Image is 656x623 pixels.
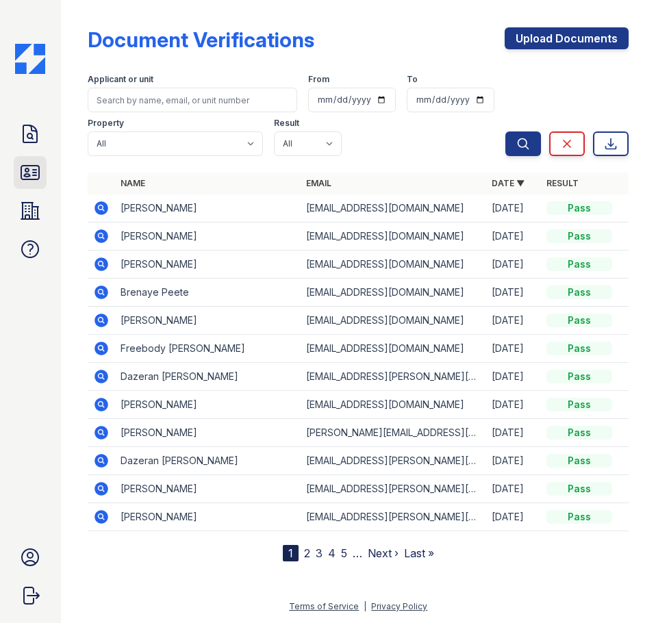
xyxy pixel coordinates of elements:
[486,194,541,222] td: [DATE]
[492,178,525,188] a: Date ▼
[301,419,486,447] td: [PERSON_NAME][EMAIL_ADDRESS][PERSON_NAME][DOMAIN_NAME]
[115,363,301,391] td: Dazeran [PERSON_NAME]
[368,546,399,560] a: Next ›
[88,88,297,112] input: Search by name, email, or unit number
[115,307,301,335] td: [PERSON_NAME]
[115,447,301,475] td: Dazeran [PERSON_NAME]
[546,201,612,215] div: Pass
[115,475,301,503] td: [PERSON_NAME]
[88,118,124,129] label: Property
[308,74,329,85] label: From
[486,279,541,307] td: [DATE]
[316,546,323,560] a: 3
[301,503,486,531] td: [EMAIL_ADDRESS][PERSON_NAME][DOMAIN_NAME]
[15,44,45,74] img: CE_Icon_Blue-c292c112584629df590d857e76928e9f676e5b41ef8f769ba2f05ee15b207248.png
[304,546,310,560] a: 2
[301,194,486,222] td: [EMAIL_ADDRESS][DOMAIN_NAME]
[546,257,612,271] div: Pass
[486,503,541,531] td: [DATE]
[115,251,301,279] td: [PERSON_NAME]
[328,546,336,560] a: 4
[289,601,359,611] a: Terms of Service
[115,335,301,363] td: Freebody [PERSON_NAME]
[341,546,347,560] a: 5
[546,229,612,243] div: Pass
[121,178,145,188] a: Name
[88,74,153,85] label: Applicant or unit
[546,178,579,188] a: Result
[546,510,612,524] div: Pass
[301,222,486,251] td: [EMAIL_ADDRESS][DOMAIN_NAME]
[486,251,541,279] td: [DATE]
[546,370,612,383] div: Pass
[505,27,629,49] a: Upload Documents
[486,475,541,503] td: [DATE]
[301,363,486,391] td: [EMAIL_ADDRESS][PERSON_NAME][DOMAIN_NAME]
[546,314,612,327] div: Pass
[115,419,301,447] td: [PERSON_NAME]
[486,222,541,251] td: [DATE]
[546,426,612,440] div: Pass
[486,419,541,447] td: [DATE]
[353,545,362,561] span: …
[115,391,301,419] td: [PERSON_NAME]
[301,475,486,503] td: [EMAIL_ADDRESS][PERSON_NAME][DOMAIN_NAME]
[546,342,612,355] div: Pass
[486,307,541,335] td: [DATE]
[115,503,301,531] td: [PERSON_NAME]
[301,307,486,335] td: [EMAIL_ADDRESS][DOMAIN_NAME]
[115,279,301,307] td: Brenaye Peete
[301,251,486,279] td: [EMAIL_ADDRESS][DOMAIN_NAME]
[301,447,486,475] td: [EMAIL_ADDRESS][PERSON_NAME][DOMAIN_NAME]
[306,178,331,188] a: Email
[546,454,612,468] div: Pass
[546,285,612,299] div: Pass
[486,335,541,363] td: [DATE]
[115,194,301,222] td: [PERSON_NAME]
[486,447,541,475] td: [DATE]
[283,545,299,561] div: 1
[371,601,427,611] a: Privacy Policy
[88,27,314,52] div: Document Verifications
[404,546,434,560] a: Last »
[274,118,299,129] label: Result
[301,279,486,307] td: [EMAIL_ADDRESS][DOMAIN_NAME]
[115,222,301,251] td: [PERSON_NAME]
[486,363,541,391] td: [DATE]
[364,601,366,611] div: |
[486,391,541,419] td: [DATE]
[301,391,486,419] td: [EMAIL_ADDRESS][DOMAIN_NAME]
[546,398,612,411] div: Pass
[407,74,418,85] label: To
[301,335,486,363] td: [EMAIL_ADDRESS][DOMAIN_NAME]
[546,482,612,496] div: Pass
